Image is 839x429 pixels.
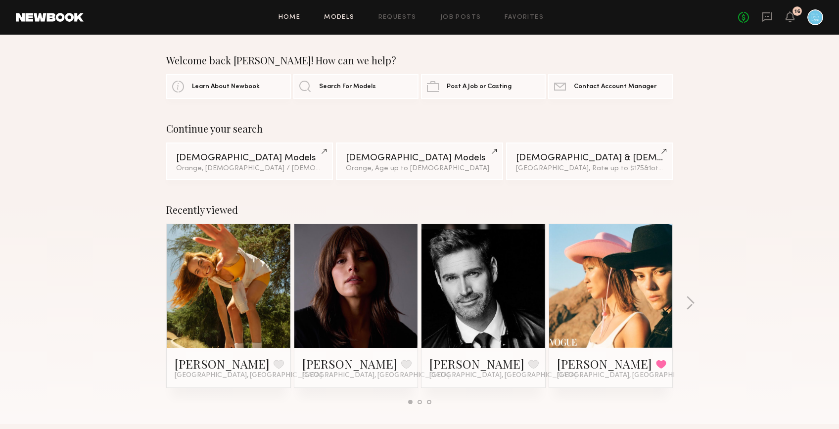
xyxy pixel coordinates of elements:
[293,74,418,99] a: Search For Models
[440,14,481,21] a: Job Posts
[429,356,524,372] a: [PERSON_NAME]
[336,143,503,180] a: [DEMOGRAPHIC_DATA] ModelsOrange, Age up to [DEMOGRAPHIC_DATA].
[166,54,673,66] div: Welcome back [PERSON_NAME]! How can we help?
[346,153,493,163] div: [DEMOGRAPHIC_DATA] Models
[166,143,333,180] a: [DEMOGRAPHIC_DATA] ModelsOrange, [DEMOGRAPHIC_DATA] / [DEMOGRAPHIC_DATA]
[176,153,323,163] div: [DEMOGRAPHIC_DATA] Models
[506,143,673,180] a: [DEMOGRAPHIC_DATA] & [DEMOGRAPHIC_DATA] Models[GEOGRAPHIC_DATA], Rate up to $175&1other filter
[324,14,354,21] a: Models
[447,84,512,90] span: Post A Job or Casting
[574,84,656,90] span: Contact Account Manager
[548,74,673,99] a: Contact Account Manager
[505,14,544,21] a: Favorites
[557,372,704,380] span: [GEOGRAPHIC_DATA], [GEOGRAPHIC_DATA]
[176,165,323,172] div: Orange, [DEMOGRAPHIC_DATA] / [DEMOGRAPHIC_DATA]
[378,14,417,21] a: Requests
[794,9,800,14] div: 16
[175,356,270,372] a: [PERSON_NAME]
[166,74,291,99] a: Learn About Newbook
[319,84,376,90] span: Search For Models
[644,165,687,172] span: & 1 other filter
[346,165,493,172] div: Orange, Age up to [DEMOGRAPHIC_DATA].
[192,84,260,90] span: Learn About Newbook
[557,356,652,372] a: [PERSON_NAME]
[429,372,577,380] span: [GEOGRAPHIC_DATA], [GEOGRAPHIC_DATA]
[421,74,546,99] a: Post A Job or Casting
[516,153,663,163] div: [DEMOGRAPHIC_DATA] & [DEMOGRAPHIC_DATA] Models
[166,123,673,135] div: Continue your search
[302,372,450,380] span: [GEOGRAPHIC_DATA], [GEOGRAPHIC_DATA]
[166,204,673,216] div: Recently viewed
[175,372,322,380] span: [GEOGRAPHIC_DATA], [GEOGRAPHIC_DATA]
[279,14,301,21] a: Home
[516,165,663,172] div: [GEOGRAPHIC_DATA], Rate up to $175
[302,356,397,372] a: [PERSON_NAME]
